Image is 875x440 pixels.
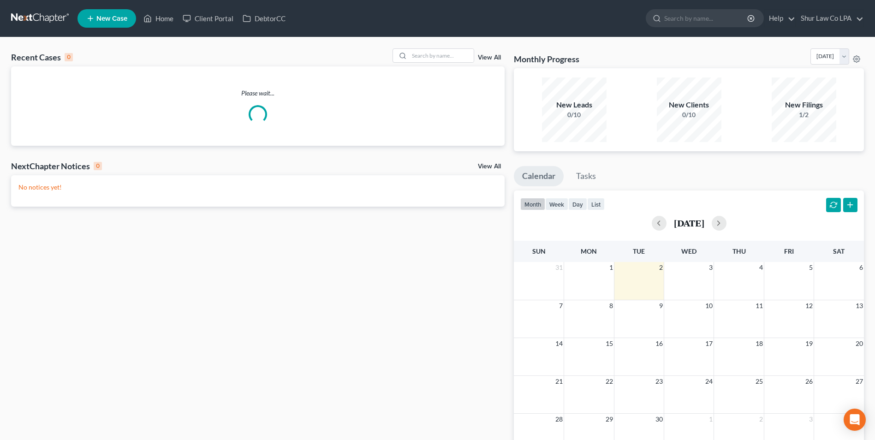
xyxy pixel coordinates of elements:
a: Calendar [514,166,564,186]
div: New Filings [772,100,836,110]
div: 1/2 [772,110,836,119]
span: 5 [808,262,814,273]
span: 2 [658,262,664,273]
span: 23 [655,376,664,387]
span: Sat [833,247,845,255]
span: 27 [855,376,864,387]
a: DebtorCC [238,10,290,27]
h2: [DATE] [674,218,704,228]
span: 2 [758,414,764,425]
span: 28 [554,414,564,425]
a: Home [139,10,178,27]
div: 0 [94,162,102,170]
p: No notices yet! [18,183,497,192]
span: 6 [858,262,864,273]
span: Fri [784,247,794,255]
span: 18 [755,338,764,349]
div: 0/10 [657,110,721,119]
span: New Case [96,15,127,22]
span: 1 [608,262,614,273]
button: month [520,198,545,210]
span: 1 [708,414,714,425]
span: Wed [681,247,696,255]
div: New Clients [657,100,721,110]
button: list [587,198,605,210]
span: 3 [808,414,814,425]
a: Shur Law Co LPA [796,10,863,27]
span: 19 [804,338,814,349]
div: 0 [65,53,73,61]
span: Thu [732,247,746,255]
a: Help [764,10,795,27]
span: 31 [554,262,564,273]
div: NextChapter Notices [11,161,102,172]
a: View All [478,163,501,170]
span: 25 [755,376,764,387]
span: 13 [855,300,864,311]
span: 21 [554,376,564,387]
a: View All [478,54,501,61]
div: New Leads [542,100,607,110]
span: 15 [605,338,614,349]
button: week [545,198,568,210]
span: 20 [855,338,864,349]
span: 10 [704,300,714,311]
span: 17 [704,338,714,349]
span: 22 [605,376,614,387]
p: Please wait... [11,89,505,98]
div: Recent Cases [11,52,73,63]
span: Mon [581,247,597,255]
span: 16 [655,338,664,349]
span: 24 [704,376,714,387]
span: 29 [605,414,614,425]
span: 11 [755,300,764,311]
span: 7 [558,300,564,311]
span: Sun [532,247,546,255]
span: 9 [658,300,664,311]
span: 26 [804,376,814,387]
div: Open Intercom Messenger [844,409,866,431]
span: Tue [633,247,645,255]
input: Search by name... [664,10,749,27]
span: 30 [655,414,664,425]
input: Search by name... [409,49,474,62]
span: 14 [554,338,564,349]
span: 8 [608,300,614,311]
div: 0/10 [542,110,607,119]
span: 3 [708,262,714,273]
span: 4 [758,262,764,273]
span: 12 [804,300,814,311]
button: day [568,198,587,210]
h3: Monthly Progress [514,54,579,65]
a: Client Portal [178,10,238,27]
a: Tasks [568,166,604,186]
